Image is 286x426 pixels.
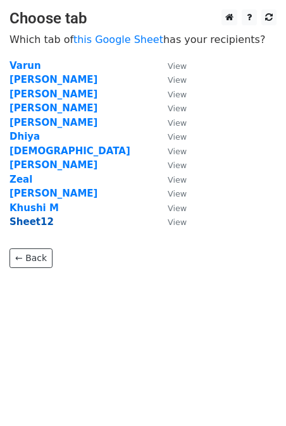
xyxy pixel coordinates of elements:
[168,161,187,170] small: View
[168,147,187,156] small: View
[168,75,187,85] small: View
[223,365,286,426] iframe: Chat Widget
[9,33,277,46] p: Which tab of has your recipients?
[168,189,187,198] small: View
[9,145,130,157] a: [DEMOGRAPHIC_DATA]
[9,159,97,171] a: [PERSON_NAME]
[9,60,41,71] a: Varun
[155,88,187,100] a: View
[168,90,187,99] small: View
[9,74,97,85] a: [PERSON_NAME]
[155,216,187,228] a: View
[155,202,187,214] a: View
[9,88,97,100] a: [PERSON_NAME]
[155,102,187,114] a: View
[155,159,187,171] a: View
[9,216,54,228] a: Sheet12
[155,74,187,85] a: View
[168,61,187,71] small: View
[9,248,53,268] a: ← Back
[155,174,187,185] a: View
[155,131,187,142] a: View
[9,188,97,199] a: [PERSON_NAME]
[155,145,187,157] a: View
[9,202,59,214] a: Khushi M
[155,117,187,128] a: View
[9,102,97,114] a: [PERSON_NAME]
[9,9,277,28] h3: Choose tab
[168,217,187,227] small: View
[168,204,187,213] small: View
[155,60,187,71] a: View
[9,117,97,128] a: [PERSON_NAME]
[168,175,187,185] small: View
[168,132,187,142] small: View
[168,104,187,113] small: View
[9,131,40,142] a: Dhiya
[168,118,187,128] small: View
[155,188,187,199] a: View
[73,33,163,46] a: this Google Sheet
[9,174,32,185] a: Zeal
